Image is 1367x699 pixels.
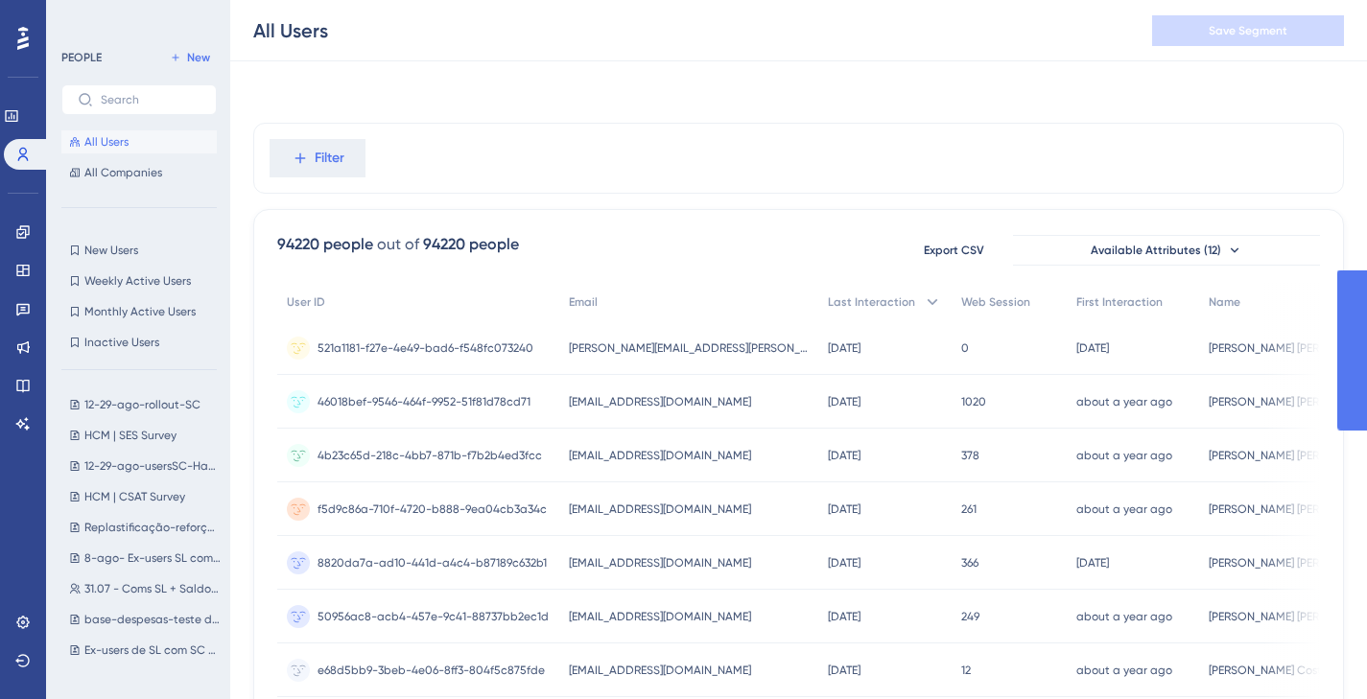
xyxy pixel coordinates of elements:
span: Save Segment [1209,23,1287,38]
time: [DATE] [828,610,860,623]
span: [EMAIL_ADDRESS][DOMAIN_NAME] [569,555,751,571]
time: [DATE] [828,341,860,355]
button: base-despesas-teste de usabilidade [61,608,228,631]
span: Email [569,294,598,310]
span: 378 [961,448,979,463]
time: [DATE] [828,395,860,408]
span: All Companies [84,165,162,180]
button: 12-29-ago-usersSC-Habilitado [61,454,228,478]
span: 521a1181-f27e-4e49-bad6-f548fc073240 [318,340,533,356]
iframe: UserGuiding AI Assistant Launcher [1286,623,1344,681]
time: about a year ago [1076,664,1172,677]
span: Filter [315,147,344,170]
span: Last Interaction [828,294,915,310]
span: New [187,50,210,65]
span: 31.07 - Coms SL + Saldo Caju [84,581,221,596]
span: Name [1209,294,1240,310]
button: Export CSV [906,235,1002,266]
span: HCM | CSAT Survey [84,489,185,504]
span: Export CSV [924,243,984,258]
span: 8820da7a-ad10-441d-a4c4-b87189c632b1 [318,555,547,571]
span: 366 [961,555,978,571]
span: Replastificação-reforço-13-ago [84,520,221,535]
span: [EMAIL_ADDRESS][DOMAIN_NAME] [569,394,751,409]
div: 94220 people [277,233,373,256]
button: Replastificação-reforço-13-ago [61,516,228,539]
div: out of [377,233,419,256]
button: Weekly Active Users [61,269,217,292]
span: 12 [961,663,971,678]
span: [EMAIL_ADDRESS][DOMAIN_NAME] [569,609,751,624]
span: e68d5bb9-3beb-4e06-8ff3-804f5c875fde [318,663,545,678]
time: about a year ago [1076,395,1172,408]
time: about a year ago [1076,449,1172,462]
button: Inactive Users [61,331,217,354]
button: 31.07 - Coms SL + Saldo Caju [61,577,228,600]
span: New Users [84,243,138,258]
span: All Users [84,134,129,150]
span: First Interaction [1076,294,1163,310]
span: Inactive Users [84,335,159,350]
span: 249 [961,609,979,624]
span: 46018bef-9546-464f-9952-51f81d78cd71 [318,394,530,409]
div: PEOPLE [61,50,102,65]
span: Web Session [961,294,1030,310]
span: [EMAIL_ADDRESS][DOMAIN_NAME] [569,448,751,463]
button: All Users [61,130,217,153]
span: [EMAIL_ADDRESS][DOMAIN_NAME] [569,663,751,678]
span: Ex-users de SL com SC habilitado [84,642,221,658]
span: 12-29-ago-usersSC-Habilitado [84,458,221,474]
button: Ex-users de SL com SC habilitado [61,639,228,662]
time: [DATE] [828,449,860,462]
time: [DATE] [1076,341,1109,355]
button: All Companies [61,161,217,184]
input: Search [101,93,200,106]
button: New [163,46,217,69]
div: All Users [253,17,328,44]
button: Monthly Active Users [61,300,217,323]
time: [DATE] [828,556,860,570]
span: User ID [287,294,325,310]
time: [DATE] [1076,556,1109,570]
span: Monthly Active Users [84,304,196,319]
span: 261 [961,501,977,517]
button: HCM | CSAT Survey [61,485,228,508]
time: about a year ago [1076,502,1172,516]
button: New Users [61,239,217,262]
span: 50956ac8-acb4-457e-9c41-88737bb2ec1d [318,609,549,624]
span: Available Attributes (12) [1091,243,1221,258]
div: 94220 people [423,233,519,256]
span: f5d9c86a-710f-4720-b888-9ea04cb3a34c [318,501,547,517]
span: HCM | SES Survey [84,428,177,443]
span: 12-29-ago-rollout-SC [84,397,200,412]
button: HCM | SES Survey [61,424,228,447]
time: [DATE] [828,664,860,677]
span: 4b23c65d-218c-4bb7-871b-f7b2b4ed3fcc [318,448,542,463]
span: [EMAIL_ADDRESS][DOMAIN_NAME] [569,501,751,517]
span: [PERSON_NAME][EMAIL_ADDRESS][PERSON_NAME][DOMAIN_NAME] [569,340,809,356]
span: 1020 [961,394,986,409]
button: Filter [270,139,365,177]
button: 8-ago- Ex-users SL com SC habilitado [61,547,228,570]
span: 0 [961,340,969,356]
span: base-despesas-teste de usabilidade [84,612,221,627]
button: Available Attributes (12) [1013,235,1320,266]
span: Weekly Active Users [84,273,191,289]
span: 8-ago- Ex-users SL com SC habilitado [84,550,221,566]
time: about a year ago [1076,610,1172,623]
button: 12-29-ago-rollout-SC [61,393,228,416]
button: Save Segment [1152,15,1344,46]
time: [DATE] [828,502,860,516]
